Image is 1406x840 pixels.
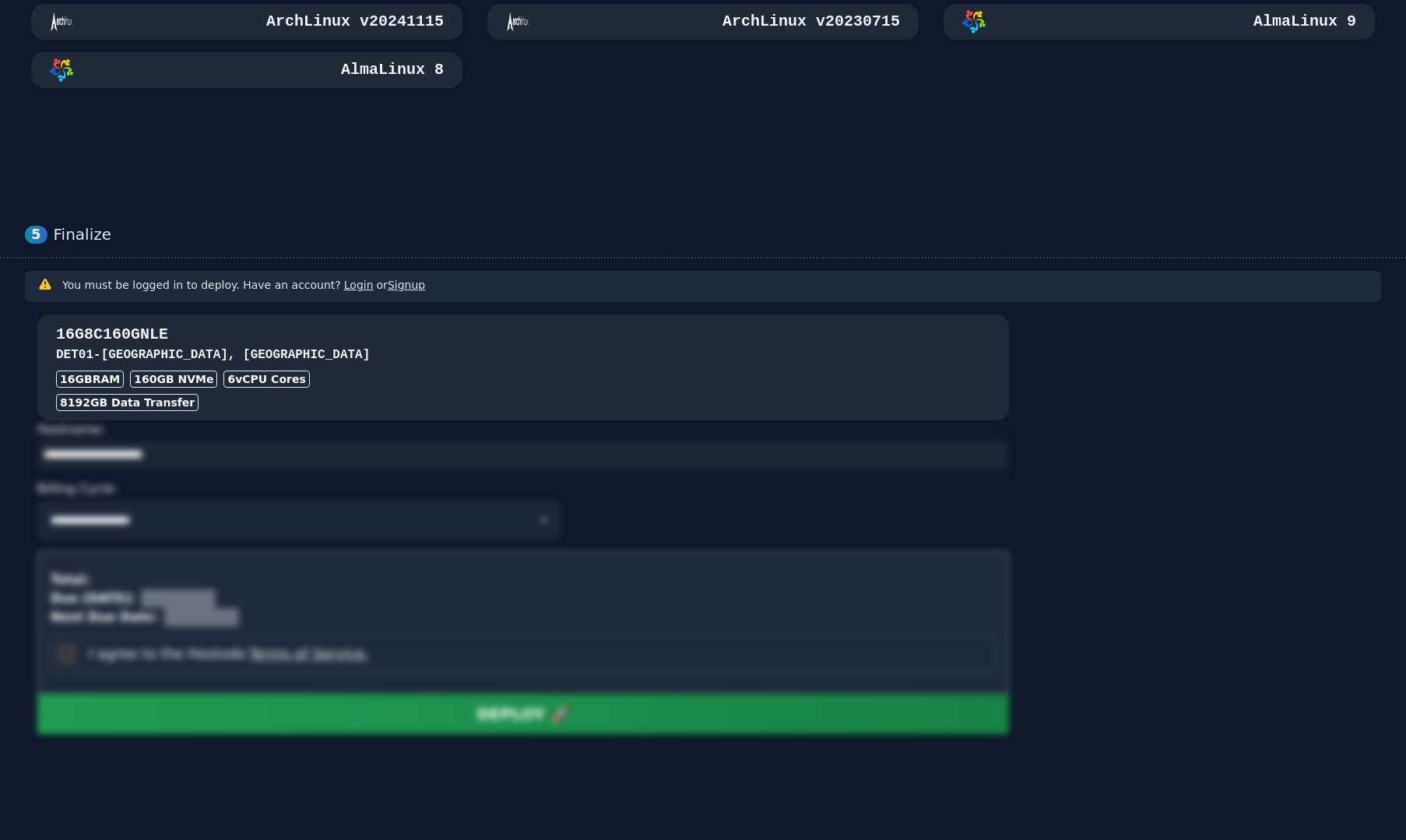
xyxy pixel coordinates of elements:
[487,4,919,40] button: ArchLinux v20230715ArchLinux v20230715
[56,346,990,364] h3: DET01 - [GEOGRAPHIC_DATA], [GEOGRAPHIC_DATA]
[31,52,462,88] button: AlmaLinux 8AlmaLinux 8
[50,10,73,33] img: ArchLinux v20241115
[223,371,309,388] div: 6 vCPU Cores
[344,279,374,291] a: Login
[51,589,135,608] div: Due [DATE]:
[50,58,73,82] img: AlmaLinux 8
[944,4,1375,40] button: AlmaLinux 9AlmaLinux 9
[56,394,199,411] div: 8192 GB Data Transfer
[506,10,529,33] img: ArchLinux v20230715
[388,279,425,291] a: Signup
[62,277,425,293] h3: You must be logged in to deploy. Have an account? or
[37,420,1009,470] div: Hostname:
[130,371,217,388] div: 160 GB NVMe
[37,476,1009,501] div: Billing Cycle:
[89,643,369,665] label: I agree to the Hostodo
[263,11,444,33] h3: ArchLinux v20241115
[338,59,444,81] h3: AlmaLinux 8
[56,324,990,346] h3: 16G8C160GNLE
[476,703,570,725] div: DEPLOY 🚀
[1250,11,1356,33] h3: AlmaLinux 9
[54,225,1381,244] div: Finalize
[962,10,986,33] img: AlmaLinux 9
[246,643,369,665] button: I agree to the Hostodo
[56,371,124,388] div: 16GB RAM
[719,11,900,33] h3: ArchLinux v20230715
[25,226,47,244] div: 5
[246,645,369,662] a: Terms of Service.
[51,608,158,627] div: Next Due Date:
[51,571,90,589] div: Total:
[37,694,1009,734] button: DEPLOY 🚀
[31,4,462,40] button: ArchLinux v20241115ArchLinux v20241115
